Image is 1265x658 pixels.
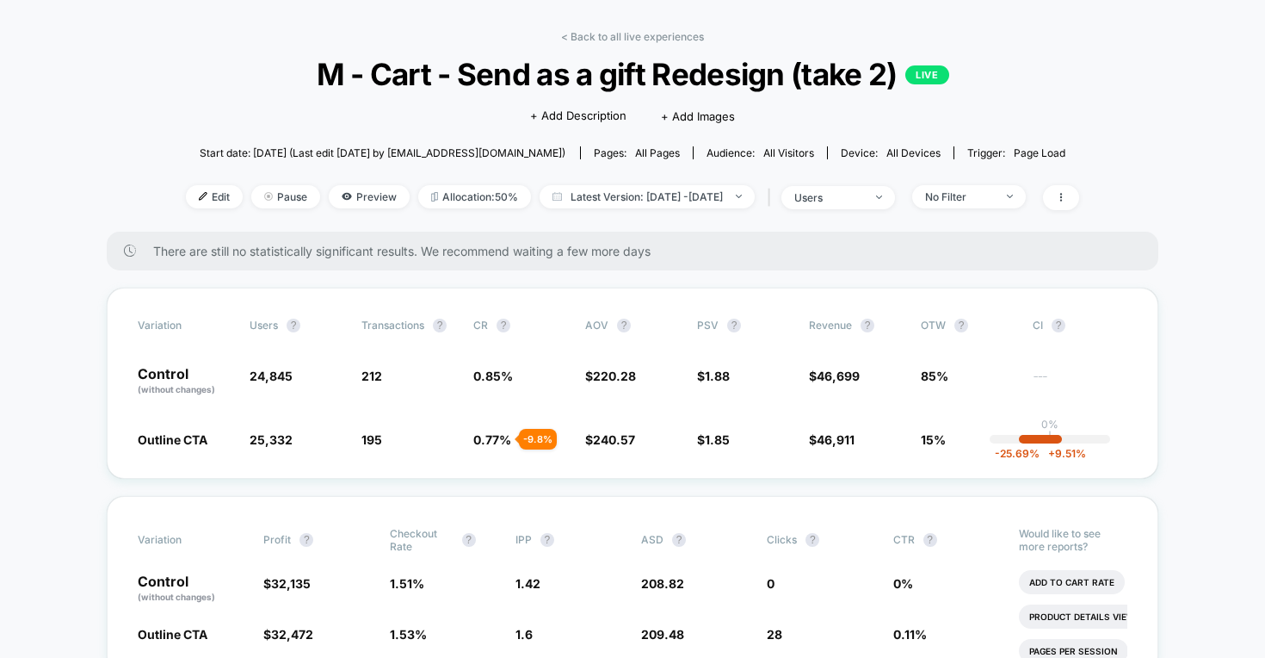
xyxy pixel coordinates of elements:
span: 46,699 [817,369,860,383]
button: ? [299,533,313,547]
div: users [794,191,863,204]
span: 28 [767,627,782,642]
span: Start date: [DATE] (Last edit [DATE] by [EMAIL_ADDRESS][DOMAIN_NAME]) [200,146,565,159]
span: | [763,185,781,210]
span: 1.85 [705,432,730,447]
img: end [736,195,742,198]
span: Clicks [767,533,797,546]
p: | [1048,431,1052,444]
span: There are still no statistically significant results. We recommend waiting a few more days [153,244,1124,258]
span: $ [809,369,860,383]
span: Page Load [1014,146,1065,159]
img: end [876,196,882,199]
span: Variation [138,527,232,553]
span: 32,135 [271,576,311,591]
button: ? [617,319,631,332]
button: ? [1052,319,1065,332]
span: $ [585,369,636,383]
p: Control [138,367,232,396]
button: ? [672,533,686,547]
button: ? [923,533,937,547]
button: ? [433,319,447,332]
span: $ [263,576,311,591]
span: $ [697,432,730,447]
span: 240.57 [593,432,635,447]
a: < Back to all live experiences [561,30,704,43]
span: 220.28 [593,369,636,383]
span: 1.6 [515,627,533,642]
span: 209.48 [641,627,684,642]
span: 1.53 % [390,627,427,642]
button: ? [954,319,968,332]
img: edit [199,192,207,201]
button: ? [287,319,300,332]
span: Device: [827,146,953,159]
span: (without changes) [138,592,215,602]
span: 15% [921,432,946,447]
div: - 9.8 % [519,429,557,450]
button: ? [861,319,874,332]
li: Add To Cart Rate [1019,570,1125,594]
span: + [1048,447,1055,460]
span: 1.88 [705,369,730,383]
button: ? [727,319,741,332]
div: Audience: [707,146,814,159]
span: 24,845 [250,369,293,383]
span: $ [697,369,730,383]
span: all pages [635,146,680,159]
span: 212 [361,369,382,383]
button: ? [497,319,510,332]
span: Revenue [809,319,852,332]
img: calendar [552,192,562,201]
span: 0.11 % [893,627,927,642]
span: CR [473,319,488,332]
span: OTW [921,319,1015,332]
span: Edit [186,185,243,208]
span: 9.51 % [1040,447,1086,460]
img: end [264,192,273,201]
span: -25.69 % [995,447,1040,460]
div: Trigger: [967,146,1065,159]
button: ? [540,533,554,547]
p: Would like to see more reports? [1019,527,1127,553]
span: Pause [251,185,320,208]
span: $ [809,432,855,447]
div: Pages: [594,146,680,159]
span: $ [263,627,313,642]
span: Outline CTA [138,432,207,447]
span: M - Cart - Send as a gift Redesign (take 2) [231,56,1034,92]
span: 0 % [893,576,913,591]
span: 1.51 % [390,576,424,591]
span: CI [1033,319,1127,332]
span: all devices [886,146,941,159]
li: Product Details Views Rate [1019,605,1176,629]
button: ? [462,533,476,547]
span: PSV [697,319,719,332]
div: No Filter [925,190,994,203]
span: Latest Version: [DATE] - [DATE] [540,185,755,208]
span: 32,472 [271,627,313,642]
span: AOV [585,319,608,332]
span: ASD [641,533,663,546]
p: 0% [1041,418,1058,431]
span: (without changes) [138,384,215,394]
span: 1.42 [515,576,540,591]
span: Preview [329,185,410,208]
p: LIVE [905,65,948,84]
span: + Add Images [661,109,735,123]
img: end [1007,195,1013,198]
span: $ [585,432,635,447]
span: Allocation: 50% [418,185,531,208]
span: 208.82 [641,576,684,591]
span: 25,332 [250,432,293,447]
span: IPP [515,533,532,546]
span: Transactions [361,319,424,332]
span: 85% [921,369,948,383]
span: 0.85 % [473,369,513,383]
img: rebalance [431,192,438,202]
span: 0 [767,576,774,591]
span: 195 [361,432,382,447]
span: CTR [893,533,915,546]
span: --- [1033,371,1127,396]
span: Variation [138,319,232,332]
